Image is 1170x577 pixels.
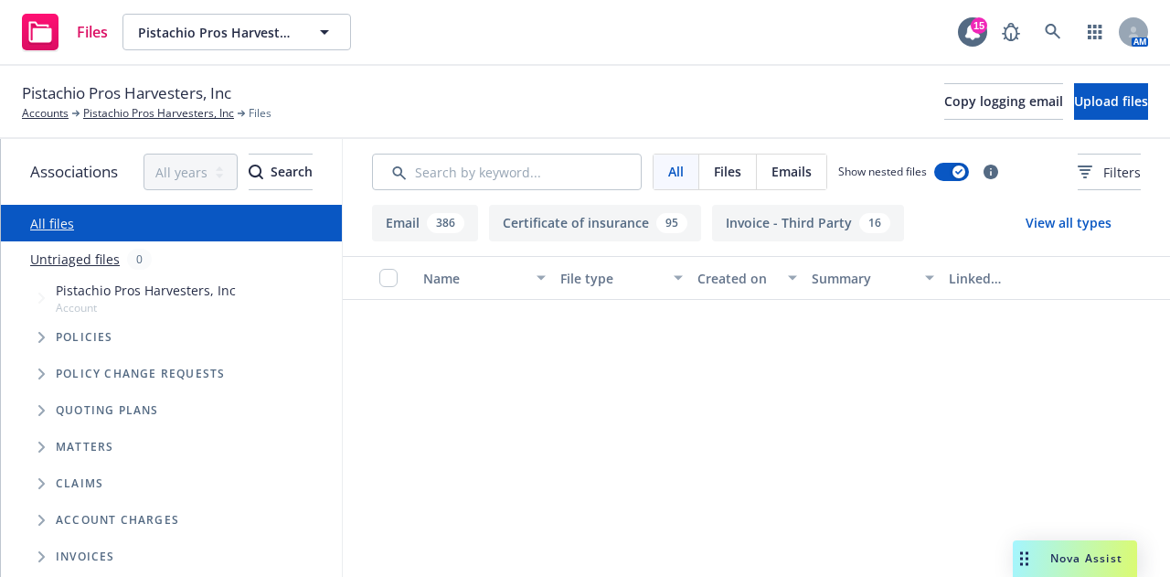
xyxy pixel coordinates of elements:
[30,250,120,269] a: Untriaged files
[22,81,231,105] span: Pistachio Pros Harvesters, Inc
[971,17,987,34] div: 15
[941,256,1079,300] button: Linked associations
[372,205,478,241] button: Email
[690,256,804,300] button: Created on
[372,154,642,190] input: Search by keyword...
[1013,540,1036,577] div: Drag to move
[56,515,179,526] span: Account charges
[423,269,526,288] div: Name
[56,478,103,489] span: Claims
[1078,154,1141,190] button: Filters
[379,269,398,287] input: Select all
[249,165,263,179] svg: Search
[944,92,1063,110] span: Copy logging email
[56,281,236,300] span: Pistachio Pros Harvesters, Inc
[697,269,777,288] div: Created on
[1077,14,1113,50] a: Switch app
[859,213,890,233] div: 16
[1,277,342,575] div: Tree Example
[30,160,118,184] span: Associations
[249,105,271,122] span: Files
[714,162,741,181] span: Files
[771,162,812,181] span: Emails
[1078,163,1141,182] span: Filters
[30,215,74,232] a: All files
[77,25,108,39] span: Files
[127,249,152,270] div: 0
[122,14,351,50] button: Pistachio Pros Harvesters, Inc
[56,300,236,315] span: Account
[812,269,914,288] div: Summary
[416,256,553,300] button: Name
[944,83,1063,120] button: Copy logging email
[56,332,113,343] span: Policies
[427,213,464,233] div: 386
[1074,92,1148,110] span: Upload files
[668,162,684,181] span: All
[993,14,1029,50] a: Report a Bug
[1035,14,1071,50] a: Search
[553,256,690,300] button: File type
[1050,550,1122,566] span: Nova Assist
[15,6,115,58] a: Files
[489,205,701,241] button: Certificate of insurance
[83,105,234,122] a: Pistachio Pros Harvesters, Inc
[249,155,313,189] div: Search
[56,551,115,562] span: Invoices
[56,369,225,379] span: Policy change requests
[656,213,687,233] div: 95
[249,154,313,190] button: SearchSearch
[838,164,927,179] span: Show nested files
[1013,540,1137,577] button: Nova Assist
[1074,83,1148,120] button: Upload files
[22,105,69,122] a: Accounts
[138,23,296,42] span: Pistachio Pros Harvesters, Inc
[712,205,904,241] button: Invoice - Third Party
[56,405,159,416] span: Quoting plans
[804,256,941,300] button: Summary
[949,269,1071,288] div: Linked associations
[996,205,1141,241] button: View all types
[560,269,663,288] div: File type
[1103,163,1141,182] span: Filters
[56,442,113,453] span: Matters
